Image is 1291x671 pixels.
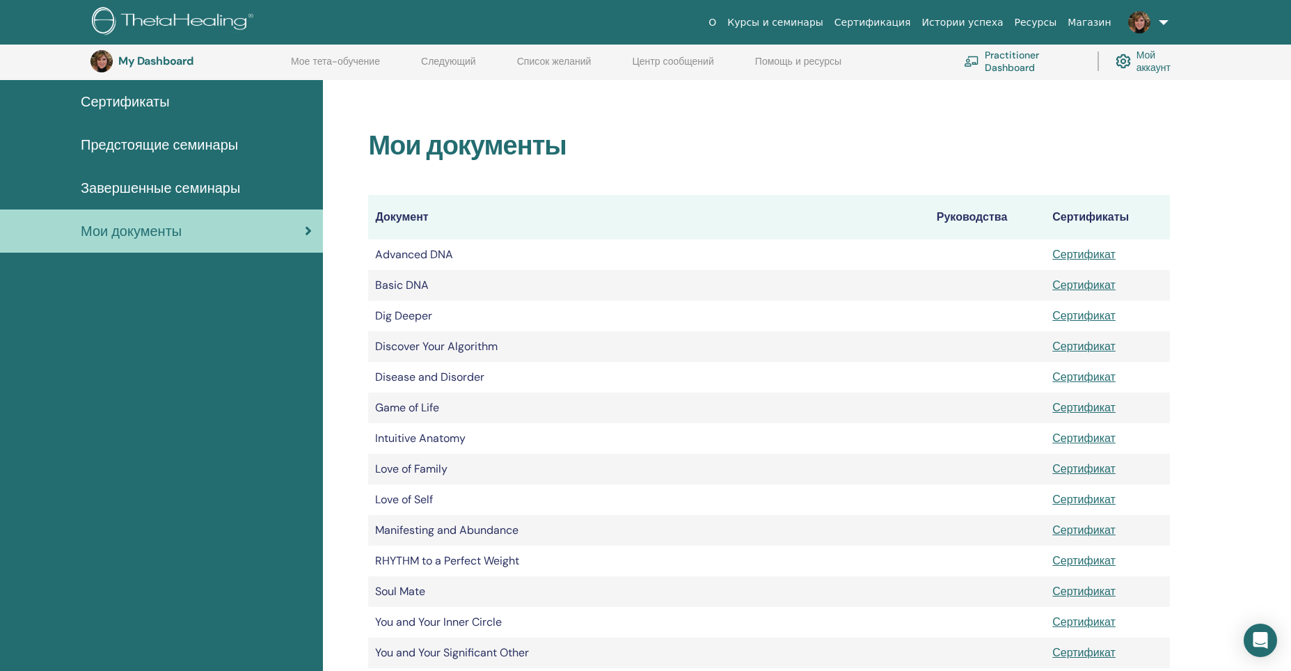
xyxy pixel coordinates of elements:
img: cog.svg [1116,51,1131,72]
th: Документ [368,195,929,239]
span: Предстоящие семинары [81,134,238,155]
img: logo.png [92,7,258,38]
span: Мои документы [81,221,182,242]
a: Сертификат [1052,370,1116,384]
a: Мое тета-обучение [291,56,380,78]
a: Мой аккаунт [1116,46,1187,77]
a: Курсы и семинары [722,10,829,35]
td: You and Your Inner Circle [368,607,929,638]
td: RHYTHM to a Perfect Weight [368,546,929,576]
td: Manifesting and Abundance [368,515,929,546]
td: Soul Mate [368,576,929,607]
td: Advanced DNA [368,239,929,270]
a: Сертификат [1052,247,1116,262]
a: Сертификация [829,10,917,35]
td: Intuitive Anatomy [368,423,929,454]
a: Сертификат [1052,492,1116,507]
span: Завершенные семинары [81,177,240,198]
div: Open Intercom Messenger [1244,624,1277,657]
td: Love of Family [368,454,929,484]
a: Помощь и ресурсы [755,56,841,78]
a: Сертификат [1052,523,1116,537]
a: Сертификат [1052,431,1116,445]
a: Список желаний [517,56,592,78]
td: Discover Your Algorithm [368,331,929,362]
a: Следующий [421,56,476,78]
h2: Мои документы [368,130,1170,162]
img: default.jpg [1128,11,1150,33]
a: О [703,10,722,35]
h3: My Dashboard [118,54,258,68]
a: Магазин [1062,10,1116,35]
a: Истории успеха [917,10,1009,35]
a: Ресурсы [1009,10,1063,35]
a: Сертификат [1052,339,1116,354]
td: Love of Self [368,484,929,515]
td: Disease and Disorder [368,362,929,393]
td: Game of Life [368,393,929,423]
td: You and Your Significant Other [368,638,929,668]
a: Сертификат [1052,278,1116,292]
a: Practitioner Dashboard [964,46,1081,77]
span: Сертификаты [81,91,170,112]
img: default.jpg [90,50,113,72]
a: Сертификат [1052,400,1116,415]
a: Сертификат [1052,615,1116,629]
a: Сертификат [1052,645,1116,660]
a: Центр сообщений [632,56,713,78]
a: Сертификат [1052,461,1116,476]
a: Сертификат [1052,308,1116,323]
th: Сертификаты [1045,195,1170,239]
a: Сертификат [1052,584,1116,599]
th: Руководства [930,195,1046,239]
img: chalkboard-teacher.svg [964,56,979,67]
a: Сертификат [1052,553,1116,568]
td: Basic DNA [368,270,929,301]
td: Dig Deeper [368,301,929,331]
